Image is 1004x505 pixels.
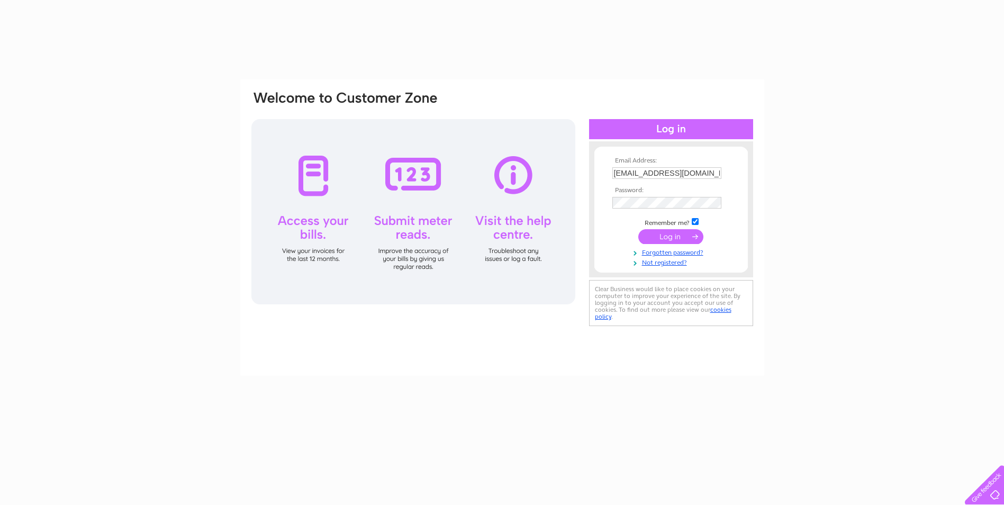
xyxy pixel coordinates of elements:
[589,280,753,326] div: Clear Business would like to place cookies on your computer to improve your experience of the sit...
[612,257,732,267] a: Not registered?
[612,247,732,257] a: Forgotten password?
[595,306,731,320] a: cookies policy
[638,229,703,244] input: Submit
[610,157,732,165] th: Email Address:
[610,217,732,227] td: Remember me?
[610,187,732,194] th: Password:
